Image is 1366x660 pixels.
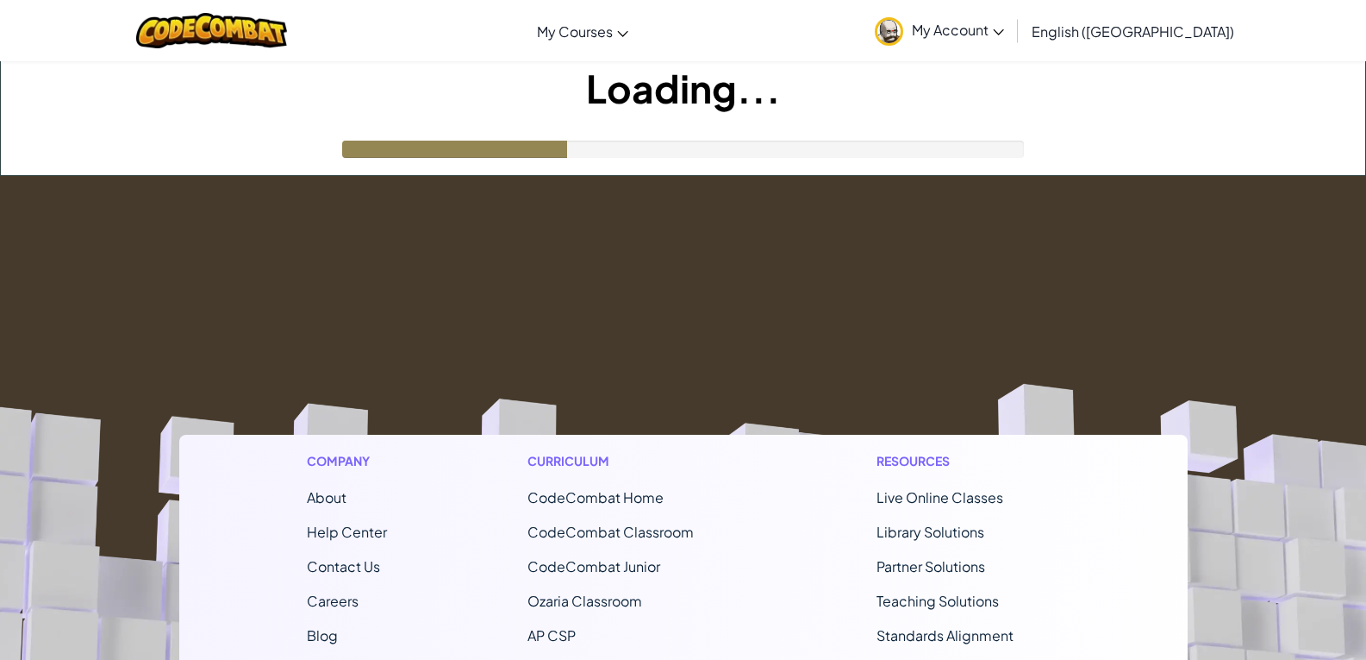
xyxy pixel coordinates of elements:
[876,592,999,610] a: Teaching Solutions
[876,626,1014,644] a: Standards Alignment
[527,523,694,541] a: CodeCombat Classroom
[307,452,387,470] h1: Company
[875,17,903,46] img: avatar
[527,557,660,575] a: CodeCombat Junior
[527,626,576,644] a: AP CSP
[307,592,359,610] a: Careers
[537,22,613,41] span: My Courses
[136,13,287,48] img: CodeCombat logo
[1023,8,1243,54] a: English ([GEOGRAPHIC_DATA])
[876,488,1003,506] a: Live Online Classes
[528,8,637,54] a: My Courses
[876,523,984,541] a: Library Solutions
[876,452,1060,470] h1: Resources
[912,21,1004,39] span: My Account
[307,488,346,506] a: About
[307,626,338,644] a: Blog
[866,3,1013,58] a: My Account
[1032,22,1234,41] span: English ([GEOGRAPHIC_DATA])
[876,557,985,575] a: Partner Solutions
[527,452,736,470] h1: Curriculum
[307,557,380,575] span: Contact Us
[307,523,387,541] a: Help Center
[527,488,664,506] span: CodeCombat Home
[1,61,1365,115] h1: Loading...
[527,592,642,610] a: Ozaria Classroom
